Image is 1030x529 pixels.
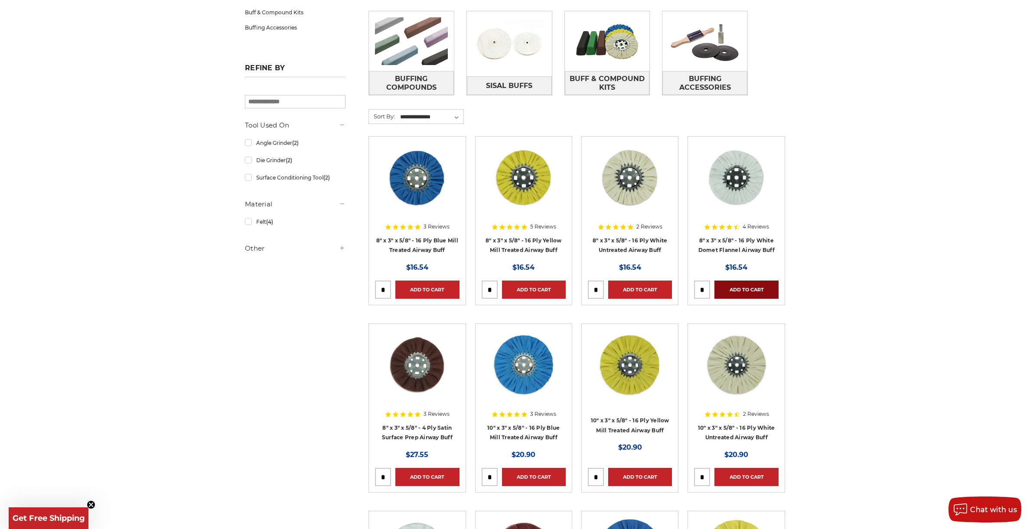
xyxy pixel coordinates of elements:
h5: Other [245,243,346,254]
a: 8 x 3 x 5/8 airway buff yellow mill treatment [482,143,566,227]
a: 8" x 3" x 5/8" - 16 Ply Yellow Mill Treated Airway Buff [486,237,562,254]
a: Felt [245,214,346,229]
a: 8 inch untreated airway buffing wheel [588,143,672,227]
a: Add to Cart [714,281,778,299]
img: Buffing Compounds [369,11,454,71]
a: 10 inch blue treated airway buffing wheel [482,330,566,414]
span: $20.90 [512,451,535,459]
a: Angle Grinder [245,135,346,150]
img: 10 inch untreated airway buffing wheel [702,330,771,399]
span: $20.90 [618,443,642,451]
img: Sisal Buffs [467,14,552,74]
span: $16.54 [512,263,535,271]
img: 10 inch blue treated airway buffing wheel [489,330,558,399]
span: $16.54 [406,263,428,271]
a: Add to Cart [395,468,459,486]
span: Buff & Compound Kits [565,72,649,95]
a: Buffing Accessories [662,71,747,95]
span: 3 Reviews [424,224,450,229]
label: Sort By: [369,110,395,123]
span: $27.55 [406,451,428,459]
h5: Tool Used On [245,120,346,131]
span: 3 Reviews [424,411,450,417]
span: 5 Reviews [530,224,556,229]
a: Add to Cart [714,468,778,486]
a: 8" x 3" x 5/8" - 16 Ply White Domet Flannel Airway Buff [698,237,775,254]
a: Add to Cart [502,468,566,486]
a: Die Grinder [245,153,346,168]
div: Get Free ShippingClose teaser [9,507,88,529]
span: (2) [286,157,292,163]
a: 8 inch satin surface prep airway buff [375,330,459,414]
img: 8 inch satin surface prep airway buff [382,330,452,399]
a: 10 inch yellow mill treated airway buff [588,330,672,414]
span: $20.90 [724,451,748,459]
img: 8 inch untreated airway buffing wheel [595,143,665,212]
span: (2) [292,140,299,146]
img: blue mill treated 8 inch airway buffing wheel [382,143,452,212]
img: 8 inch white domet flannel airway buffing wheel [702,143,771,212]
button: Close teaser [87,500,95,509]
a: 8" x 3" x 5/8" - 16 Ply White Untreated Airway Buff [593,237,667,254]
img: Buffing Accessories [662,11,747,71]
img: 8 x 3 x 5/8 airway buff yellow mill treatment [489,143,558,212]
a: blue mill treated 8 inch airway buffing wheel [375,143,459,227]
a: 10 inch untreated airway buffing wheel [694,330,778,414]
button: Chat with us [949,496,1021,522]
span: Buffing Compounds [369,72,453,95]
span: Chat with us [970,506,1017,514]
a: 10" x 3" x 5/8" - 16 Ply Yellow Mill Treated Airway Buff [591,417,669,434]
span: $16.54 [619,263,641,271]
a: Sisal Buffs [467,76,552,95]
a: Buffing Compounds [369,71,454,95]
span: 2 Reviews [743,411,769,417]
a: Add to Cart [608,281,672,299]
a: Buff & Compound Kits [565,71,650,95]
span: (2) [323,174,330,181]
h5: Refine by [245,64,346,77]
a: Surface Conditioning Tool [245,170,346,185]
h5: Material [245,199,346,209]
a: Add to Cart [608,468,672,486]
span: 3 Reviews [530,411,556,417]
a: 8 inch white domet flannel airway buffing wheel [694,143,778,227]
a: 10" x 3" x 5/8" - 16 Ply Blue Mill Treated Airway Buff [487,425,560,441]
span: $16.54 [725,263,747,271]
span: 4 Reviews [743,224,769,229]
span: (4) [266,219,273,225]
img: Buff & Compound Kits [565,11,650,71]
span: Sisal Buffs [486,78,532,93]
a: Buff & Compound Kits [245,5,346,20]
a: Add to Cart [502,281,566,299]
span: 2 Reviews [636,224,662,229]
a: 8" x 3" x 5/8" - 16 Ply Blue Mill Treated Airway Buff [376,237,458,254]
a: 10" x 3" x 5/8" - 16 Ply White Untreated Airway Buff [698,425,775,441]
a: Buffing Accessories [245,20,346,35]
span: Buffing Accessories [663,72,747,95]
select: Sort By: [399,111,463,124]
a: Add to Cart [395,281,459,299]
a: 8" x 3" x 5/8" - 4 Ply Satin Surface Prep Airway Buff [382,425,453,441]
span: Get Free Shipping [13,513,85,523]
img: 10 inch yellow mill treated airway buff [595,330,665,399]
